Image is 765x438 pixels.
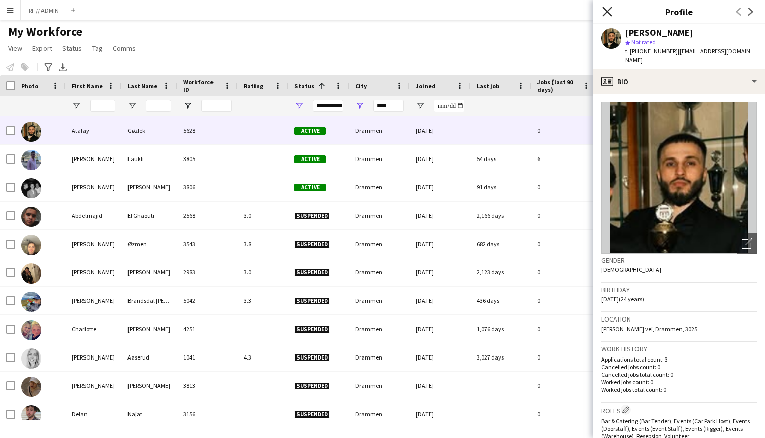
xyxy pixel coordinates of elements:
div: Drammen [349,372,410,400]
div: Charlotte [66,315,121,343]
p: Worked jobs total count: 0 [601,386,757,393]
div: [DATE] [410,145,471,173]
span: Suspended [294,326,330,333]
div: Aaserud [121,343,177,371]
span: Suspended [294,269,330,276]
span: Last job [477,82,499,90]
div: [DATE] [410,287,471,314]
div: [DATE] [410,173,471,201]
h3: Gender [601,256,757,265]
div: [PERSON_NAME] [121,372,177,400]
div: Open photos pop-in [737,233,757,254]
div: 0 [531,400,597,428]
span: Suspended [294,212,330,220]
img: Daniel Phan [21,377,41,397]
span: Status [62,44,82,53]
div: [PERSON_NAME] [66,287,121,314]
div: 0 [531,315,597,343]
div: 3.0 [238,258,288,286]
div: 3543 [177,230,238,258]
div: [PERSON_NAME] [66,230,121,258]
div: [PERSON_NAME] [66,372,121,400]
div: [PERSON_NAME] [66,343,121,371]
h3: Work history [601,344,757,353]
div: 0 [531,202,597,229]
span: [DATE] (24 years) [601,295,644,303]
div: Øzmen [121,230,177,258]
input: Last Name Filter Input [146,100,171,112]
span: Comms [113,44,136,53]
h3: Profile [593,5,765,18]
span: Suspended [294,411,330,418]
a: Export [28,42,56,55]
div: Drammen [349,202,410,229]
div: [PERSON_NAME] [121,173,177,201]
div: 3.0 [238,202,288,229]
a: Tag [88,42,107,55]
p: Cancelled jobs total count: 0 [601,371,757,378]
div: [DATE] [410,400,471,428]
span: | [EMAIL_ADDRESS][DOMAIN_NAME] [625,47,753,64]
div: Drammen [349,287,410,314]
div: 3813 [177,372,238,400]
button: Open Filter Menu [72,101,81,110]
a: Comms [109,42,140,55]
div: Drammen [349,343,410,371]
div: Laukli [121,145,177,173]
span: First Name [72,82,103,90]
img: Delan Najat [21,405,41,425]
img: Ahmet Øzmen [21,235,41,255]
div: 3805 [177,145,238,173]
span: Rating [244,82,263,90]
button: Open Filter Menu [355,101,364,110]
div: 0 [531,343,597,371]
img: Abdelmajid El Ghaouti [21,207,41,227]
div: Drammen [349,315,410,343]
input: First Name Filter Input [90,100,115,112]
h3: Location [601,314,757,324]
div: Drammen [349,258,410,286]
div: 4251 [177,315,238,343]
span: Active [294,127,326,135]
div: [DATE] [410,315,471,343]
input: Workforce ID Filter Input [201,100,232,112]
button: Open Filter Menu [127,101,137,110]
div: 3,027 days [471,343,531,371]
div: [DATE] [410,343,471,371]
div: [PERSON_NAME] [66,258,121,286]
div: Brandsdal [PERSON_NAME] [121,287,177,314]
span: Joined [416,82,436,90]
div: 4.3 [238,343,288,371]
div: 91 days [471,173,531,201]
div: 2983 [177,258,238,286]
span: Workforce ID [183,78,220,93]
span: Not rated [631,38,656,46]
div: 3.3 [238,287,288,314]
img: Carl Brandsdal Kilen [21,292,41,312]
app-action-btn: Export XLSX [57,61,69,73]
button: Open Filter Menu [416,101,425,110]
p: Applications total count: 3 [601,355,757,363]
img: Charlotte Liseth [21,320,41,340]
p: Worked jobs count: 0 [601,378,757,386]
img: Crew avatar or photo [601,102,757,254]
p: Cancelled jobs count: 0 [601,363,757,371]
span: Active [294,184,326,191]
div: 0 [531,116,597,144]
img: Ali Mehran Bonyadi [21,263,41,284]
input: City Filter Input [373,100,404,112]
div: [PERSON_NAME] [66,145,121,173]
a: View [4,42,26,55]
div: 5042 [177,287,238,314]
div: Drammen [349,116,410,144]
div: 2,123 days [471,258,531,286]
div: 0 [531,287,597,314]
span: Tag [92,44,103,53]
div: 436 days [471,287,531,314]
div: Gøzlek [121,116,177,144]
div: Najat [121,400,177,428]
div: Drammen [349,400,410,428]
div: 2,166 days [471,202,531,229]
span: Suspended [294,241,330,248]
div: Delan [66,400,121,428]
